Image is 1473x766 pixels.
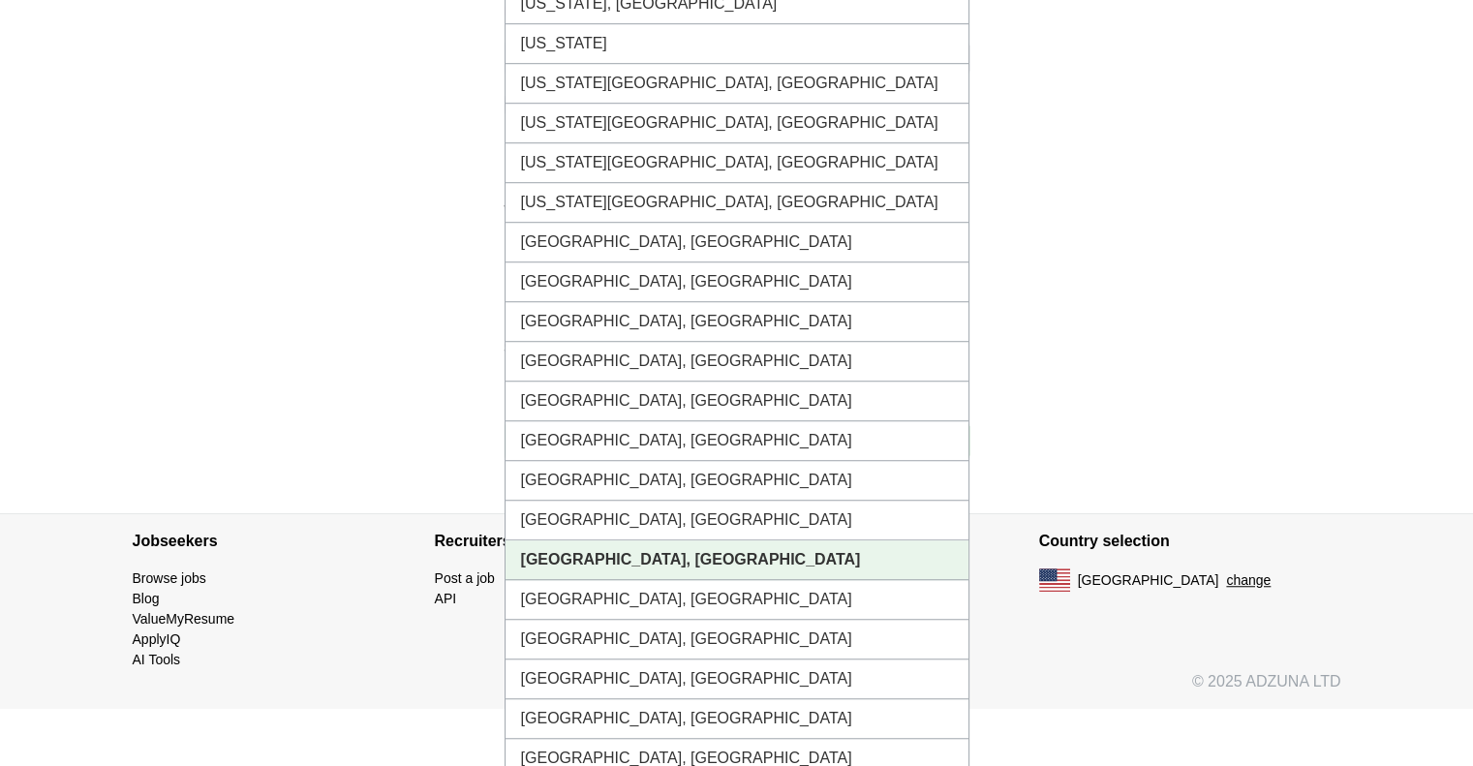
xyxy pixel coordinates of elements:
div: © 2025 ADZUNA LTD [117,670,1357,709]
img: US flag [1039,568,1070,592]
li: [US_STATE][GEOGRAPHIC_DATA], [GEOGRAPHIC_DATA] [506,104,968,143]
li: [GEOGRAPHIC_DATA], [GEOGRAPHIC_DATA] [506,342,968,382]
strong: [GEOGRAPHIC_DATA], [GEOGRAPHIC_DATA] [521,551,861,567]
li: [GEOGRAPHIC_DATA], [GEOGRAPHIC_DATA] [506,302,968,342]
li: [US_STATE] [506,24,968,64]
a: ValueMyResume [133,611,235,627]
li: [GEOGRAPHIC_DATA], [GEOGRAPHIC_DATA] [506,421,968,461]
li: [GEOGRAPHIC_DATA], [GEOGRAPHIC_DATA] [506,501,968,540]
h4: Country selection [1039,514,1341,568]
a: ApplyIQ [133,631,181,647]
li: [US_STATE][GEOGRAPHIC_DATA], [GEOGRAPHIC_DATA] [506,64,968,104]
li: [US_STATE][GEOGRAPHIC_DATA], [GEOGRAPHIC_DATA] [506,143,968,183]
span: [GEOGRAPHIC_DATA] [1078,570,1219,591]
li: [GEOGRAPHIC_DATA], [GEOGRAPHIC_DATA] [506,580,968,620]
a: Browse jobs [133,570,206,586]
button: change [1226,570,1271,591]
a: Post a job [435,570,495,586]
li: [GEOGRAPHIC_DATA], [GEOGRAPHIC_DATA] [506,223,968,262]
li: [US_STATE][GEOGRAPHIC_DATA], [GEOGRAPHIC_DATA] [506,183,968,223]
li: [GEOGRAPHIC_DATA], [GEOGRAPHIC_DATA] [506,699,968,739]
li: [GEOGRAPHIC_DATA], [GEOGRAPHIC_DATA] [506,620,968,659]
a: Blog [133,591,160,606]
li: [GEOGRAPHIC_DATA], [GEOGRAPHIC_DATA] [506,659,968,699]
li: [GEOGRAPHIC_DATA], [GEOGRAPHIC_DATA] [506,262,968,302]
a: AI Tools [133,652,181,667]
li: [GEOGRAPHIC_DATA], [GEOGRAPHIC_DATA] [506,382,968,421]
li: [GEOGRAPHIC_DATA], [GEOGRAPHIC_DATA] [506,461,968,501]
a: API [435,591,457,606]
